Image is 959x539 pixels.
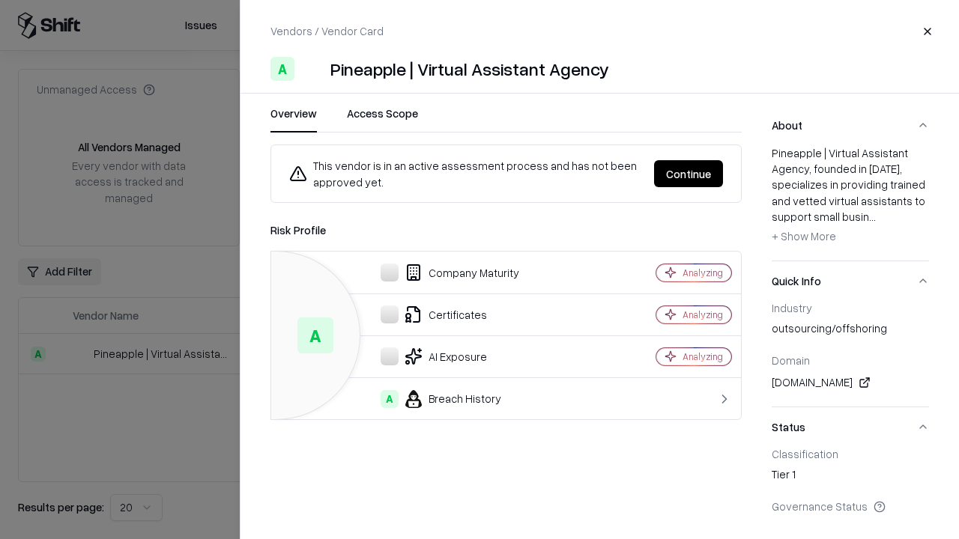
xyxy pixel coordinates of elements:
div: Tier 1 [772,466,929,487]
div: Governance Status [772,499,929,513]
div: Certificates [283,305,604,323]
div: Quick Info [772,301,929,406]
div: A [297,317,333,353]
div: A [381,390,399,408]
button: + Show More [772,225,836,249]
div: Analyzing [683,267,723,279]
div: Analyzing [683,308,723,321]
div: Company Maturity [283,264,604,281]
div: About [772,145,929,261]
button: Status [772,407,929,447]
button: About [772,106,929,145]
button: Continue [654,160,723,187]
p: Vendors / Vendor Card [270,23,384,39]
button: Overview [270,106,317,133]
div: Domain [772,353,929,367]
div: AI Exposure [283,347,604,365]
div: Industry [772,301,929,314]
div: outsourcing/offshoring [772,320,929,341]
button: Quick Info [772,261,929,301]
div: [DOMAIN_NAME] [772,374,929,392]
div: A [270,57,294,81]
div: Breach History [283,390,604,408]
div: Pineapple | Virtual Assistant Agency [330,57,609,81]
img: Pineapple | Virtual Assistant Agency [300,57,324,81]
span: + Show More [772,229,836,243]
button: Access Scope [347,106,418,133]
div: Classification [772,447,929,460]
div: Risk Profile [270,221,742,239]
span: ... [869,210,876,223]
div: Pineapple | Virtual Assistant Agency, founded in [DATE], specializes in providing trained and vet... [772,145,929,249]
div: This vendor is in an active assessment process and has not been approved yet. [289,157,642,190]
div: Analyzing [683,350,723,363]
